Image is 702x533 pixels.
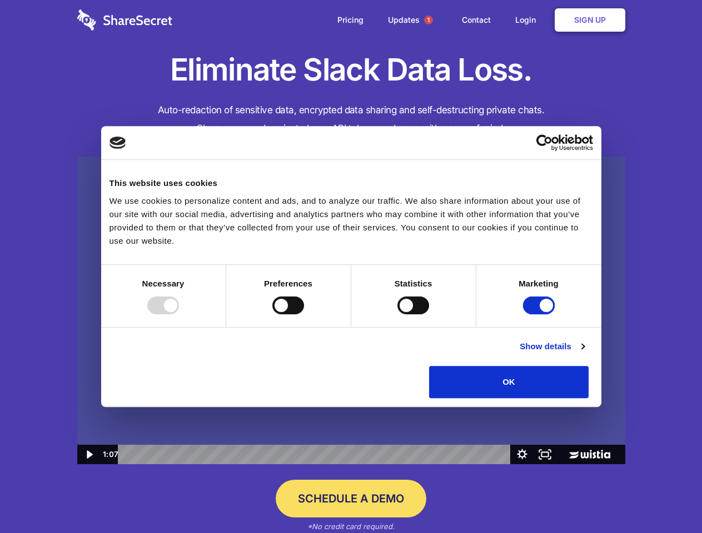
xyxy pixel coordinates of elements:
[504,3,552,37] a: Login
[264,279,312,288] strong: Preferences
[77,9,172,31] img: logo-wordmark-white-trans-d4663122ce5f474addd5e946df7df03e33cb6a1c49d2221995e7729f52c070b2.svg
[142,279,185,288] strong: Necessary
[556,445,625,464] a: Wistia Logo -- Learn More
[326,3,375,37] a: Pricing
[395,279,432,288] strong: Statistics
[451,3,502,37] a: Contact
[424,16,433,24] span: 1
[276,480,426,517] a: Schedule a Demo
[307,522,395,531] em: *No credit card required.
[534,445,556,464] button: Fullscreen
[77,50,625,90] h1: Eliminate Slack Data Loss.
[496,134,593,151] a: Usercentrics Cookiebot - opens in a new window
[520,340,584,353] a: Show details
[429,366,589,398] button: OK
[77,445,100,464] button: Play Video
[511,445,534,464] button: Show settings menu
[109,194,593,248] div: We use cookies to personalize content and ads, and to analyze our traffic. We also share informat...
[127,445,505,464] div: Playbar
[109,137,126,149] img: logo
[109,177,593,190] div: This website uses cookies
[519,279,559,288] strong: Marketing
[77,157,625,465] img: Sharesecret
[77,101,625,138] h4: Auto-redaction of sensitive data, encrypted data sharing and self-destructing private chats. Shar...
[555,8,625,32] a: Sign Up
